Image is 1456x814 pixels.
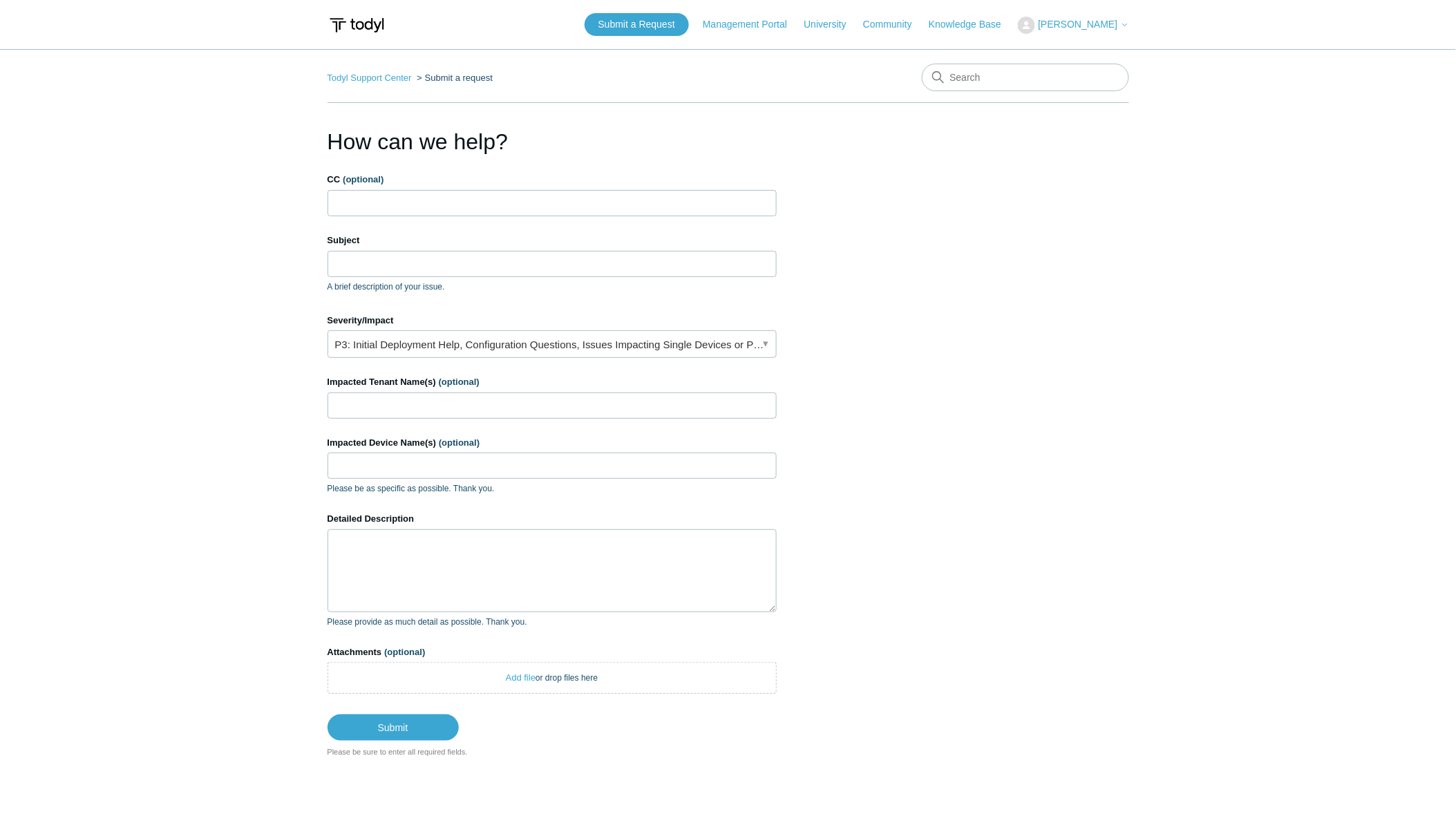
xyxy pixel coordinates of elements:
a: University [804,17,860,32]
a: P3: Initial Deployment Help, Configuration Questions, Issues Impacting Single Devices or Past Out... [328,330,777,358]
li: Todyl Support Center [328,73,415,83]
a: Community [863,17,926,32]
label: CC [328,173,777,187]
input: Submit [328,714,459,741]
a: Todyl Support Center [328,73,412,83]
a: Knowledge Base [929,17,1015,32]
span: (optional) [439,437,480,448]
a: Management Portal [703,17,801,32]
a: Submit a Request [585,13,689,36]
div: Please be sure to enter all required fields. [328,746,777,758]
label: Impacted Tenant Name(s) [328,375,777,389]
p: A brief description of your issue. [328,281,777,293]
label: Attachments [328,645,777,659]
label: Impacted Device Name(s) [328,436,777,450]
label: Subject [328,234,777,247]
span: (optional) [439,377,480,387]
p: Please provide as much detail as possible. Thank you. [328,616,777,628]
span: [PERSON_NAME] [1038,19,1117,30]
span: (optional) [384,647,425,657]
p: Please be as specific as possible. Thank you. [328,482,777,495]
img: Todyl Support Center Help Center home page [328,12,386,38]
label: Detailed Description [328,512,777,526]
label: Severity/Impact [328,314,777,328]
input: Search [922,64,1129,91]
button: [PERSON_NAME] [1018,17,1128,34]
h1: How can we help? [328,125,777,158]
li: Submit a request [414,73,493,83]
span: (optional) [343,174,384,184]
